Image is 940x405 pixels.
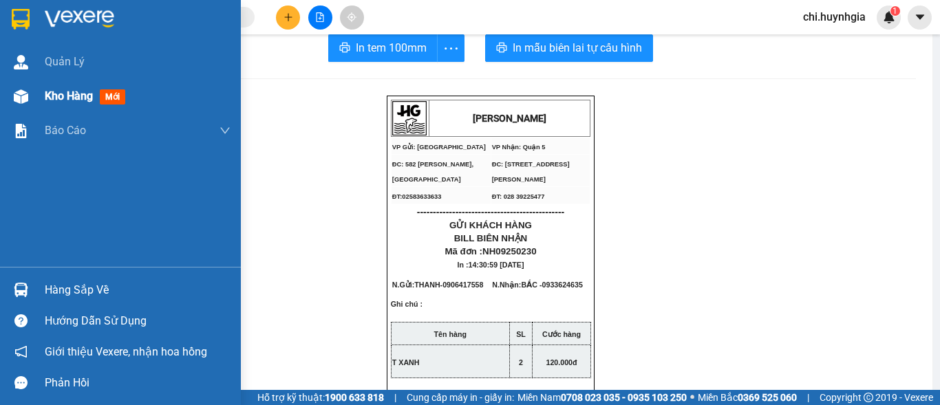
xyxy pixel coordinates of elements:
button: printerIn mẫu biên lai tự cấu hình [485,34,653,62]
span: Gửi: [12,12,33,26]
span: Ghi chú : [391,300,423,319]
span: GỬI KHÁCH HÀNG [449,220,532,230]
div: THANH [12,43,151,59]
span: ĐC: [STREET_ADDRESS][PERSON_NAME] [492,161,570,183]
span: | [807,390,809,405]
span: printer [496,42,507,55]
button: more [437,34,464,62]
span: Hỗ trợ kỹ thuật: [257,390,384,405]
span: ⚪️ [690,395,694,400]
div: 0933624635 [161,45,257,64]
div: Quận 5 [161,12,257,28]
span: ĐT:02583633633 [392,193,442,200]
span: notification [14,345,28,358]
span: THANH [414,281,440,289]
div: Hướng dẫn sử dụng [45,311,231,331]
span: Giới thiệu Vexere, nhận hoa hồng [45,343,207,360]
span: Mã đơn : [445,246,536,256]
span: 120.000đ [546,358,577,366]
span: Miền Nam [517,390,687,405]
strong: SL [516,330,526,338]
span: | [394,390,396,405]
span: Cung cấp máy in - giấy in: [407,390,514,405]
span: In tem 100mm [356,39,427,56]
img: warehouse-icon [14,283,28,297]
div: [GEOGRAPHIC_DATA] [12,12,151,43]
div: 0906417558 [12,59,151,78]
span: down [220,125,231,136]
span: 0933624635 [542,281,583,289]
span: mới [100,89,125,105]
span: N.Gửi: [392,281,484,289]
span: chi.huynhgia [792,8,877,25]
span: Chưa thu : [159,87,189,119]
span: Nhận: [161,13,194,28]
div: Hàng sắp về [45,280,231,300]
span: ---------------------------------------------- [417,206,564,217]
span: BẮC - [521,281,582,289]
span: 0906417558 [442,281,483,289]
img: warehouse-icon [14,55,28,69]
span: copyright [864,393,873,402]
button: file-add [308,6,332,30]
button: caret-down [908,6,932,30]
strong: 0708 023 035 - 0935 103 250 [561,392,687,403]
span: Miền Bắc [698,390,797,405]
span: aim [347,12,356,22]
span: ĐC: 582 [PERSON_NAME], [GEOGRAPHIC_DATA] [392,161,473,183]
strong: 1900 633 818 [325,392,384,403]
strong: Tên hàng [434,330,467,338]
span: file-add [315,12,325,22]
div: BẮC [161,28,257,45]
img: solution-icon [14,124,28,138]
span: In mẫu biên lai tự cấu hình [513,39,642,56]
span: - [440,281,484,289]
span: VP Nhận: Quận 5 [492,144,546,151]
strong: Cước hàng [542,330,581,338]
button: aim [340,6,364,30]
span: 1 [893,6,897,16]
span: more [438,40,464,57]
img: logo [392,101,427,135]
strong: [PERSON_NAME] [473,113,546,124]
span: In : [458,261,524,269]
span: Báo cáo [45,122,86,139]
span: question-circle [14,314,28,327]
img: logo-vxr [12,9,30,30]
div: 120.000 [159,87,259,120]
span: message [14,376,28,389]
span: T XANH [392,358,420,366]
button: plus [276,6,300,30]
button: printerIn tem 100mm [328,34,438,62]
img: warehouse-icon [14,89,28,104]
span: BILL BIÊN NHẬN [454,233,528,243]
div: Phản hồi [45,373,231,393]
span: N.Nhận: [492,281,583,289]
span: ĐT: 028 39225477 [492,193,545,200]
img: icon-new-feature [883,11,895,23]
span: Kho hàng [45,89,93,102]
span: 14:30:59 [DATE] [469,261,524,269]
span: caret-down [914,11,926,23]
span: 2 [519,358,523,366]
span: NH09250230 [482,246,537,256]
span: plus [284,12,293,22]
strong: 0369 525 060 [738,392,797,403]
span: Quản Lý [45,53,85,70]
span: printer [339,42,350,55]
span: VP Gửi: [GEOGRAPHIC_DATA] [392,144,486,151]
sup: 1 [890,6,900,16]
